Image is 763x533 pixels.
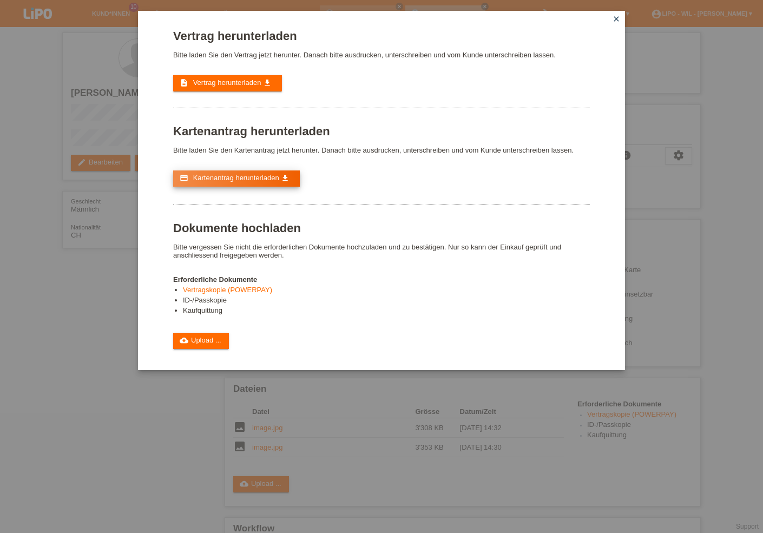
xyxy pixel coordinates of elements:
[183,286,272,294] a: Vertragskopie (POWERPAY)
[180,336,188,345] i: cloud_upload
[281,174,290,182] i: get_app
[193,78,261,87] span: Vertrag herunterladen
[173,221,590,235] h1: Dokumente hochladen
[193,174,279,182] span: Kartenantrag herunterladen
[173,124,590,138] h1: Kartenantrag herunterladen
[173,333,229,349] a: cloud_uploadUpload ...
[183,296,590,306] li: ID-/Passkopie
[263,78,272,87] i: get_app
[609,14,623,26] a: close
[180,174,188,182] i: credit_card
[173,51,590,59] p: Bitte laden Sie den Vertrag jetzt herunter. Danach bitte ausdrucken, unterschreiben und vom Kunde...
[180,78,188,87] i: description
[173,29,590,43] h1: Vertrag herunterladen
[173,170,300,187] a: credit_card Kartenantrag herunterladen get_app
[173,243,590,259] p: Bitte vergessen Sie nicht die erforderlichen Dokumente hochzuladen und zu bestätigen. Nur so kann...
[183,306,590,317] li: Kaufquittung
[612,15,621,23] i: close
[173,275,590,284] h4: Erforderliche Dokumente
[173,75,282,91] a: description Vertrag herunterladen get_app
[173,146,590,154] p: Bitte laden Sie den Kartenantrag jetzt herunter. Danach bitte ausdrucken, unterschreiben und vom ...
